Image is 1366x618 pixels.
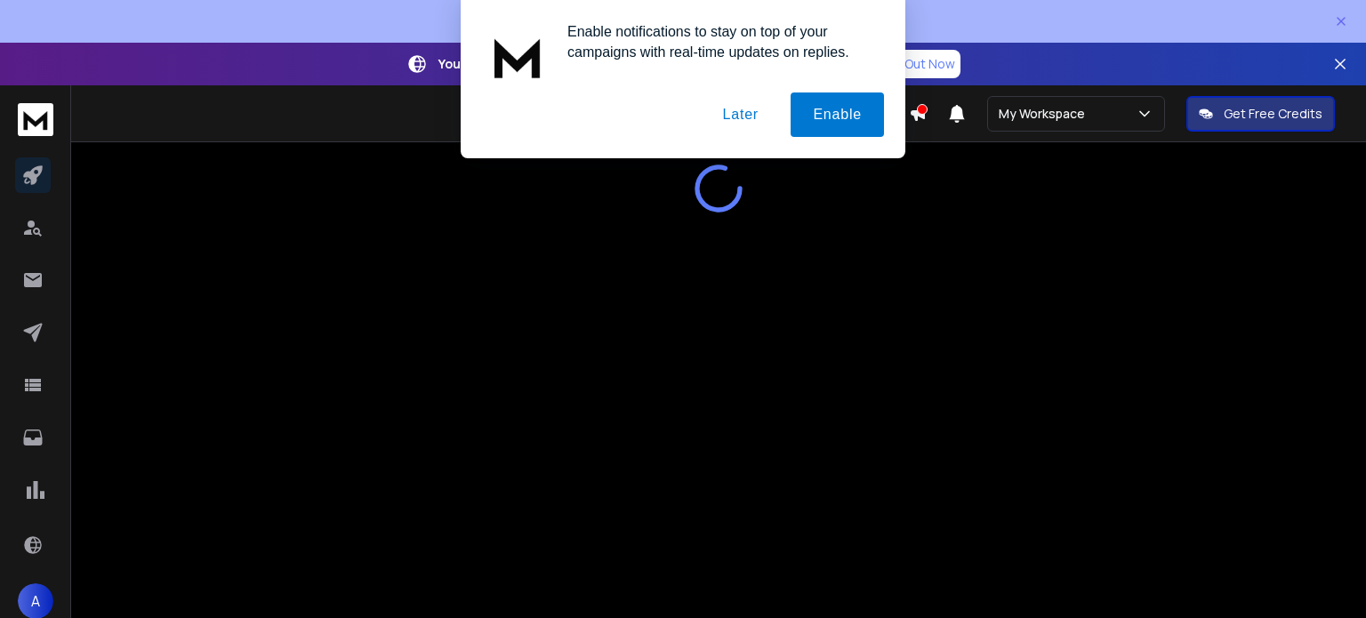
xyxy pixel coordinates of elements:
[553,21,884,62] div: Enable notifications to stay on top of your campaigns with real-time updates on replies.
[791,92,884,137] button: Enable
[482,21,553,92] img: notification icon
[700,92,780,137] button: Later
